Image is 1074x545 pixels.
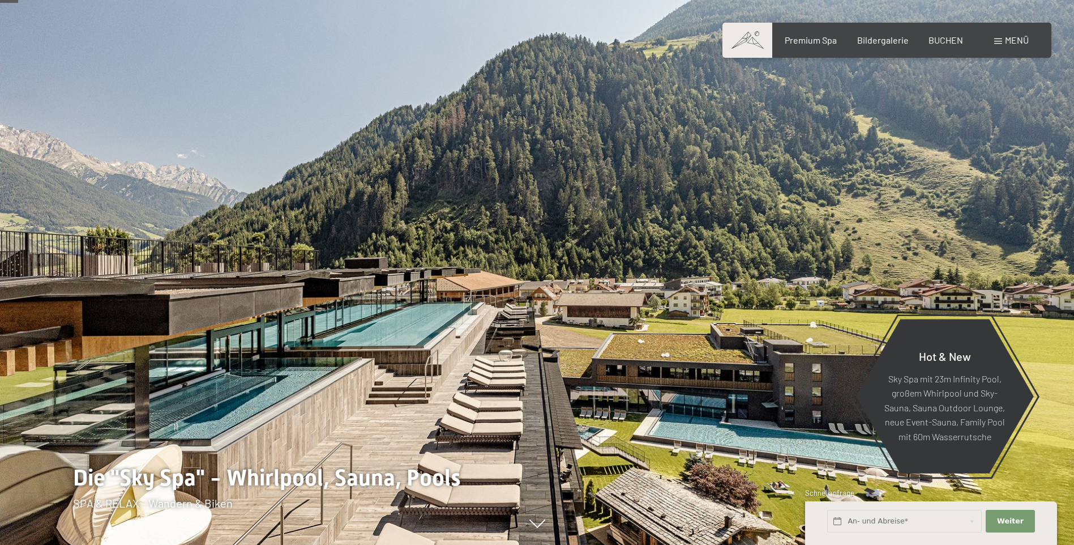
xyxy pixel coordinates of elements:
p: Sky Spa mit 23m Infinity Pool, großem Whirlpool und Sky-Sauna, Sauna Outdoor Lounge, neue Event-S... [883,371,1006,444]
span: Menü [1005,35,1029,45]
a: Bildergalerie [857,35,909,45]
a: Hot & New Sky Spa mit 23m Infinity Pool, großem Whirlpool und Sky-Sauna, Sauna Outdoor Lounge, ne... [855,318,1034,474]
a: Premium Spa [785,35,837,45]
span: Weiter [997,516,1024,526]
span: Hot & New [919,349,971,363]
button: Weiter [986,510,1034,533]
span: Schnellanfrage [805,488,854,497]
a: BUCHEN [928,35,963,45]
